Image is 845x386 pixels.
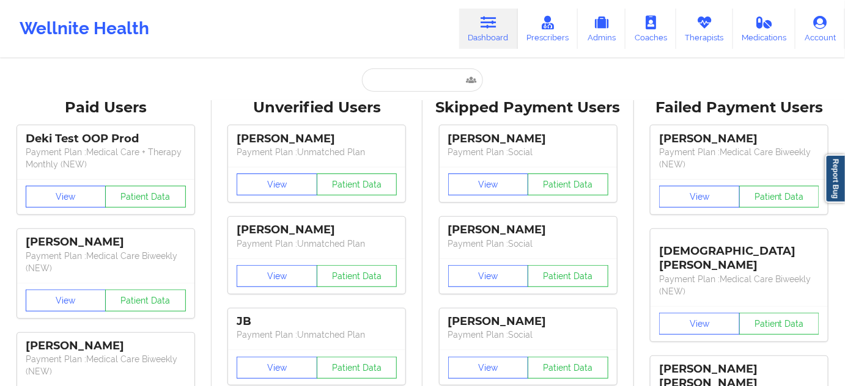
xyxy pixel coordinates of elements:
a: Therapists [676,9,733,49]
div: [PERSON_NAME] [237,223,397,237]
div: Deki Test OOP Prod [26,132,186,146]
button: View [659,313,740,335]
button: Patient Data [105,289,186,311]
div: Skipped Payment Users [431,98,625,117]
button: Patient Data [528,265,608,287]
div: [PERSON_NAME] [448,315,608,329]
div: [DEMOGRAPHIC_DATA][PERSON_NAME] [659,235,819,272]
p: Payment Plan : Medical Care + Therapy Monthly (NEW) [26,146,186,170]
div: [PERSON_NAME] [26,339,186,353]
a: Prescribers [518,9,578,49]
button: Patient Data [739,186,820,208]
a: Account [795,9,845,49]
p: Payment Plan : Social [448,146,608,158]
div: Failed Payment Users [643,98,837,117]
button: Patient Data [105,186,186,208]
button: View [448,357,529,379]
div: Paid Users [9,98,203,117]
div: [PERSON_NAME] [659,132,819,146]
div: [PERSON_NAME] [26,235,186,249]
button: View [448,265,529,287]
div: [PERSON_NAME] [237,132,397,146]
button: View [26,289,106,311]
button: View [26,186,106,208]
button: Patient Data [317,357,397,379]
p: Payment Plan : Unmatched Plan [237,329,397,341]
button: Patient Data [317,173,397,195]
div: [PERSON_NAME] [448,132,608,146]
a: Dashboard [459,9,518,49]
button: Patient Data [528,357,608,379]
p: Payment Plan : Medical Care Biweekly (NEW) [26,353,186,377]
a: Coaches [625,9,676,49]
button: View [448,173,529,195]
p: Payment Plan : Unmatched Plan [237,146,397,158]
button: View [237,173,317,195]
button: Patient Data [317,265,397,287]
p: Payment Plan : Medical Care Biweekly (NEW) [659,146,819,170]
p: Payment Plan : Social [448,329,608,341]
a: Report Bug [825,155,845,203]
button: View [237,265,317,287]
button: Patient Data [528,173,608,195]
button: View [237,357,317,379]
button: View [659,186,740,208]
p: Payment Plan : Medical Care Biweekly (NEW) [659,273,819,297]
a: Admins [578,9,625,49]
div: JB [237,315,397,329]
p: Payment Plan : Social [448,238,608,250]
a: Medications [733,9,796,49]
div: Unverified Users [220,98,415,117]
div: [PERSON_NAME] [448,223,608,237]
p: Payment Plan : Unmatched Plan [237,238,397,250]
p: Payment Plan : Medical Care Biweekly (NEW) [26,250,186,274]
button: Patient Data [739,313,820,335]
